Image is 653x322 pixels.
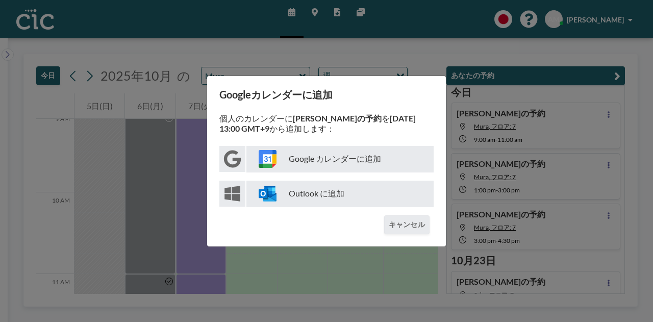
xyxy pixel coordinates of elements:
[219,113,416,133] strong: [DATE] 13:00 GMT+9
[259,185,277,203] img: windows-outlook-icon.svg
[246,146,434,172] p: Google カレンダーに追加
[259,150,277,168] img: google-calendar-icon.svg
[219,181,434,207] button: Outlook に追加
[384,215,430,234] button: キャンセル
[219,146,434,172] button: Google カレンダーに追加
[246,181,434,207] p: Outlook に追加
[219,113,434,134] p: 個人のカレンダーに を から追加します：
[219,88,434,101] h3: Googleカレンダーに追加
[293,113,382,123] strong: [PERSON_NAME]の予約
